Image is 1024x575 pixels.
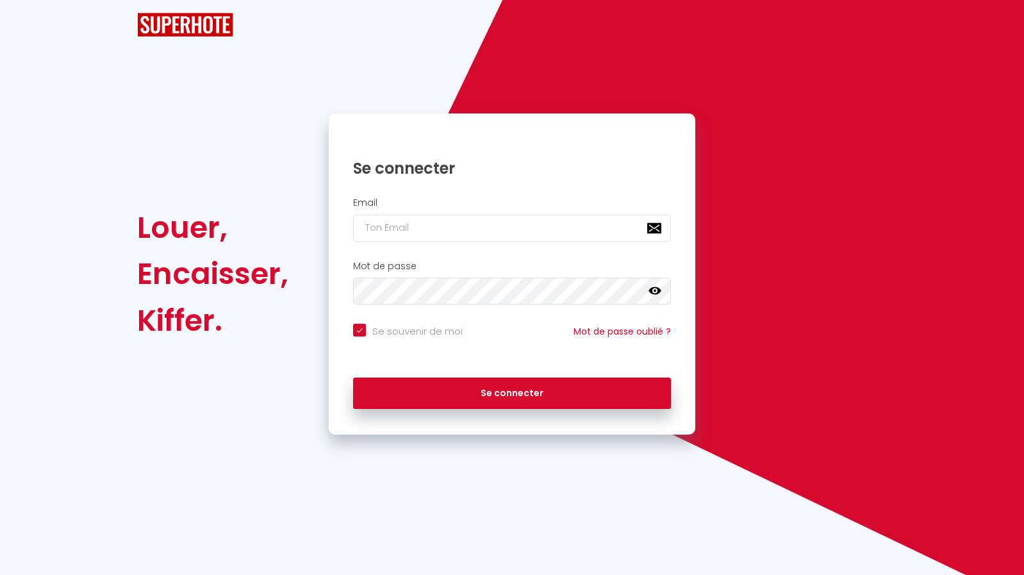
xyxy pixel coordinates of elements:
input: Ton Email [353,215,671,242]
div: Kiffer. [137,297,288,344]
div: Encaisser, [137,251,288,297]
a: Mot de passe oublié ? [574,325,671,338]
button: Se connecter [353,378,671,410]
h1: Se connecter [353,158,671,178]
h2: Mot de passe [353,261,671,272]
img: SuperHote logo [137,13,233,37]
h2: Email [353,197,671,208]
div: Louer, [137,204,288,251]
